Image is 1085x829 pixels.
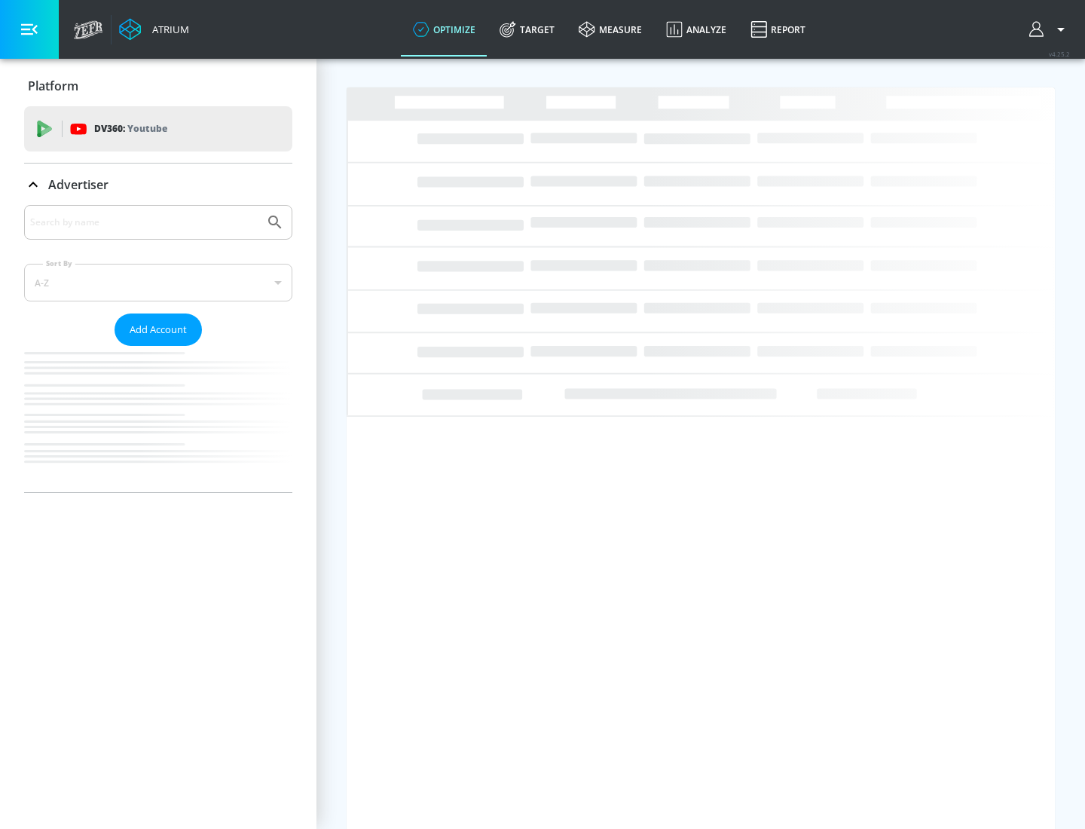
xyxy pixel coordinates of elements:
[115,314,202,346] button: Add Account
[119,18,189,41] a: Atrium
[127,121,167,136] p: Youtube
[24,346,292,492] nav: list of Advertiser
[94,121,167,137] p: DV360:
[401,2,487,57] a: optimize
[24,106,292,151] div: DV360: Youtube
[738,2,818,57] a: Report
[24,65,292,107] div: Platform
[487,2,567,57] a: Target
[1049,50,1070,58] span: v 4.25.2
[28,78,78,94] p: Platform
[146,23,189,36] div: Atrium
[43,258,75,268] label: Sort By
[654,2,738,57] a: Analyze
[24,205,292,492] div: Advertiser
[24,164,292,206] div: Advertiser
[30,213,258,232] input: Search by name
[130,321,187,338] span: Add Account
[24,264,292,301] div: A-Z
[48,176,108,193] p: Advertiser
[567,2,654,57] a: measure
